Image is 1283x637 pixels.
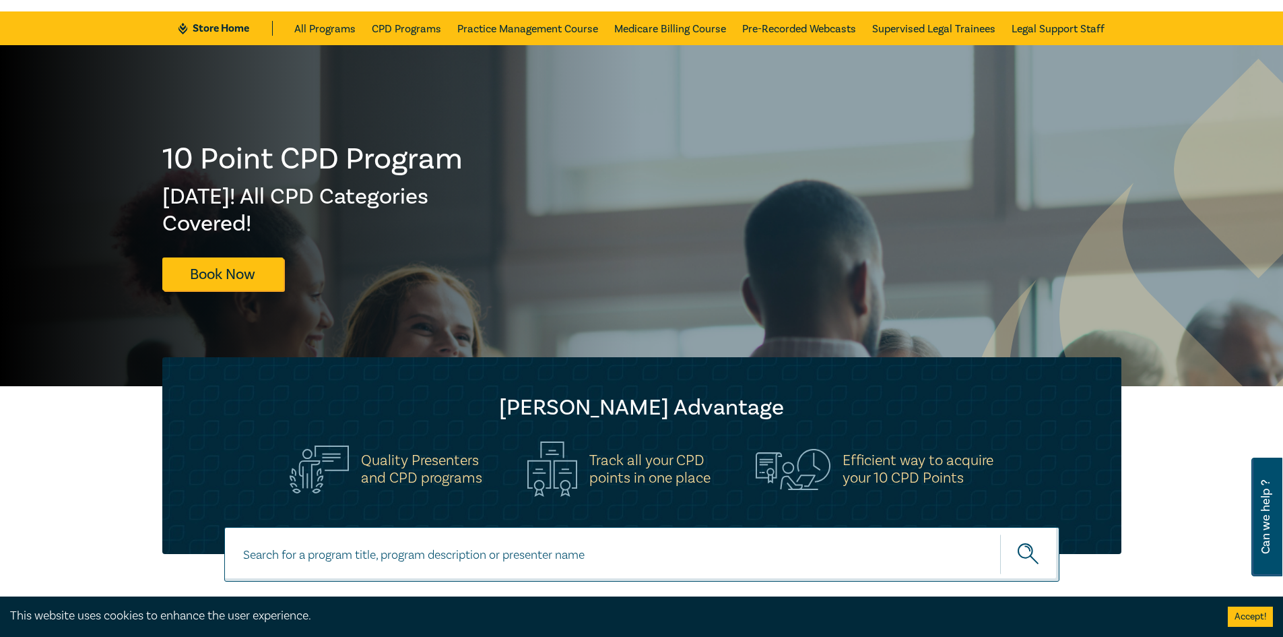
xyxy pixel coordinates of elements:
[361,452,482,487] h5: Quality Presenters and CPD programs
[1228,607,1273,627] button: Accept cookies
[294,11,356,45] a: All Programs
[372,11,441,45] a: CPD Programs
[756,449,830,489] img: Efficient way to acquire<br>your 10 CPD Points
[1259,466,1272,568] span: Can we help ?
[457,11,598,45] a: Practice Management Course
[162,183,464,237] h2: [DATE]! All CPD Categories Covered!
[224,527,1059,582] input: Search for a program title, program description or presenter name
[162,142,464,177] h1: 10 Point CPD Program
[178,21,272,36] a: Store Home
[162,257,284,291] a: Book Now
[742,11,856,45] a: Pre-Recorded Webcasts
[527,442,577,497] img: Track all your CPD<br>points in one place
[189,394,1094,421] h2: [PERSON_NAME] Advantage
[614,11,726,45] a: Medicare Billing Course
[290,446,349,493] img: Quality Presenters<br>and CPD programs
[589,452,711,487] h5: Track all your CPD points in one place
[872,11,995,45] a: Supervised Legal Trainees
[1012,11,1105,45] a: Legal Support Staff
[10,607,1208,625] div: This website uses cookies to enhance the user experience.
[843,452,993,487] h5: Efficient way to acquire your 10 CPD Points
